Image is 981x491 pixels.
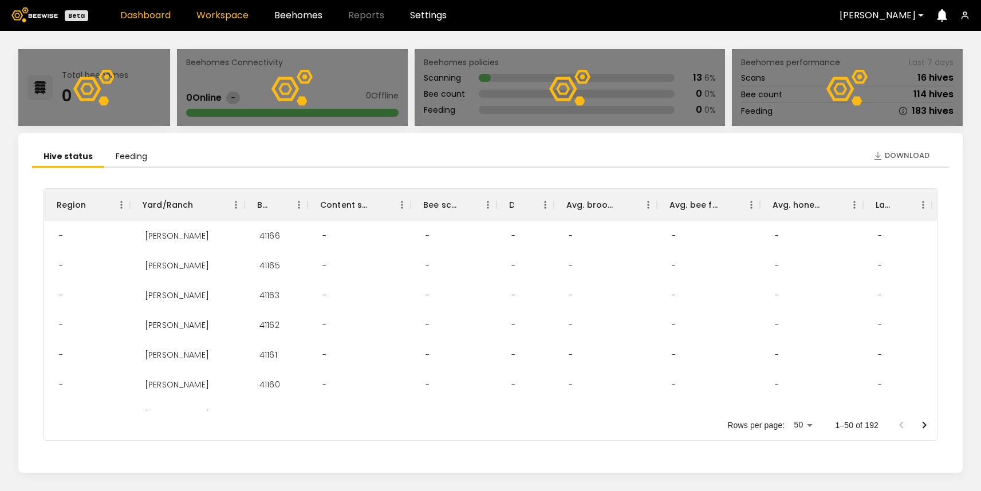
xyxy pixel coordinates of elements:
div: 41165 [250,251,289,280]
div: Dead hives [509,189,514,221]
div: - [416,399,439,429]
div: - [663,399,685,429]
div: - [416,340,439,370]
div: - [313,340,336,370]
div: - [869,310,891,340]
a: Workspace [196,11,249,20]
button: Sort [720,197,736,213]
p: 1–50 of 192 [835,419,878,431]
button: Menu [846,196,863,213]
div: Avg. bee frames [657,189,760,221]
div: - [416,310,439,340]
div: - [560,280,582,310]
div: Yard/Ranch [143,189,194,221]
div: Region [57,189,86,221]
button: Download [868,146,935,165]
div: 50 [789,417,817,433]
div: Thomsen [136,251,218,280]
div: - [663,280,685,310]
a: Beehomes [274,11,322,20]
button: Menu [743,196,760,213]
div: - [502,221,525,251]
div: - [663,310,685,340]
div: - [50,370,72,399]
div: Thomsen [136,280,218,310]
div: Avg. honey frames [773,189,823,221]
div: - [766,251,788,280]
div: - [50,221,72,251]
div: - [502,280,525,310]
div: - [869,399,891,429]
div: - [502,310,525,340]
div: - [869,251,891,280]
button: Sort [892,197,908,213]
button: Menu [227,196,245,213]
div: - [869,280,891,310]
div: 41160 [250,370,289,399]
div: - [766,340,788,370]
div: Region [44,189,130,221]
button: Sort [456,197,472,213]
div: 41166 [250,221,289,251]
div: Thomsen [136,399,218,429]
div: Avg. brood frames [554,189,657,221]
div: - [766,370,788,399]
button: Menu [393,196,411,213]
div: Content scan hives [320,189,371,221]
div: - [50,310,72,340]
div: - [560,399,582,429]
div: - [663,370,685,399]
div: Dead hives [497,189,554,221]
a: Dashboard [120,11,171,20]
div: Thomsen [136,221,218,251]
div: Beta [65,10,88,21]
li: Hive status [32,146,104,168]
button: Menu [290,196,308,213]
a: Settings [410,11,447,20]
div: 41163 [250,280,289,310]
div: BH ID [245,189,308,221]
div: - [766,221,788,251]
div: 41159 [250,399,289,429]
button: Sort [267,197,283,213]
div: Avg. brood frames [566,189,617,221]
div: Avg. honey frames [760,189,863,221]
div: - [502,399,525,429]
div: Thomsen [136,310,218,340]
button: Menu [479,196,497,213]
div: - [50,280,72,310]
button: Go to next page [913,414,936,437]
div: Thomsen [136,340,218,370]
div: - [766,399,788,429]
button: Menu [113,196,130,213]
div: - [869,340,891,370]
div: 41162 [250,310,289,340]
div: - [50,251,72,280]
li: Feeding [104,146,159,168]
img: Beewise logo [11,7,58,22]
div: Yard/Ranch [130,189,245,221]
button: Sort [617,197,633,213]
div: - [869,370,891,399]
div: Larvae [863,189,932,221]
div: - [560,370,582,399]
div: - [50,399,72,429]
div: - [416,370,439,399]
div: - [560,310,582,340]
div: - [766,310,788,340]
div: - [416,221,439,251]
div: - [502,370,525,399]
div: - [313,280,336,310]
div: Larvae [876,189,892,221]
button: Menu [640,196,657,213]
span: Reports [348,11,384,20]
button: Sort [86,197,102,213]
button: Sort [823,197,839,213]
div: Thomsen [136,370,218,399]
button: Sort [194,197,210,213]
div: Content scan hives [308,189,411,221]
div: - [663,340,685,370]
button: Sort [514,197,530,213]
div: 41161 [250,340,286,370]
button: Sort [371,197,387,213]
